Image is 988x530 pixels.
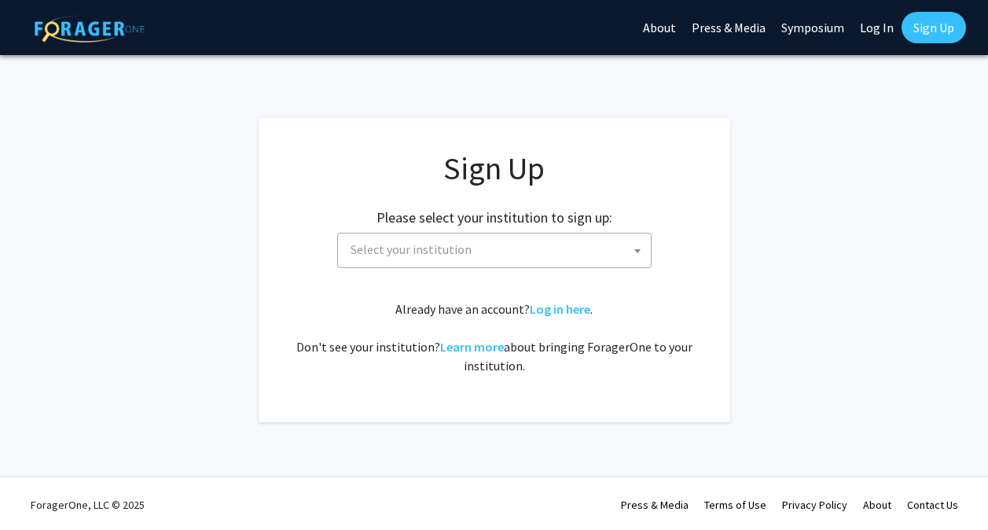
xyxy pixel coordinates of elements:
[907,498,958,512] a: Contact Us
[902,12,966,43] a: Sign Up
[290,149,699,187] h1: Sign Up
[351,241,472,257] span: Select your institution
[337,233,652,268] span: Select your institution
[344,234,651,266] span: Select your institution
[863,498,891,512] a: About
[376,209,612,226] h2: Please select your institution to sign up:
[290,300,699,375] div: Already have an account? . Don't see your institution? about bringing ForagerOne to your institut...
[440,339,504,355] a: Learn more about bringing ForagerOne to your institution
[782,498,847,512] a: Privacy Policy
[35,15,145,42] img: ForagerOne Logo
[530,301,590,317] a: Log in here
[704,498,766,512] a: Terms of Use
[621,498,689,512] a: Press & Media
